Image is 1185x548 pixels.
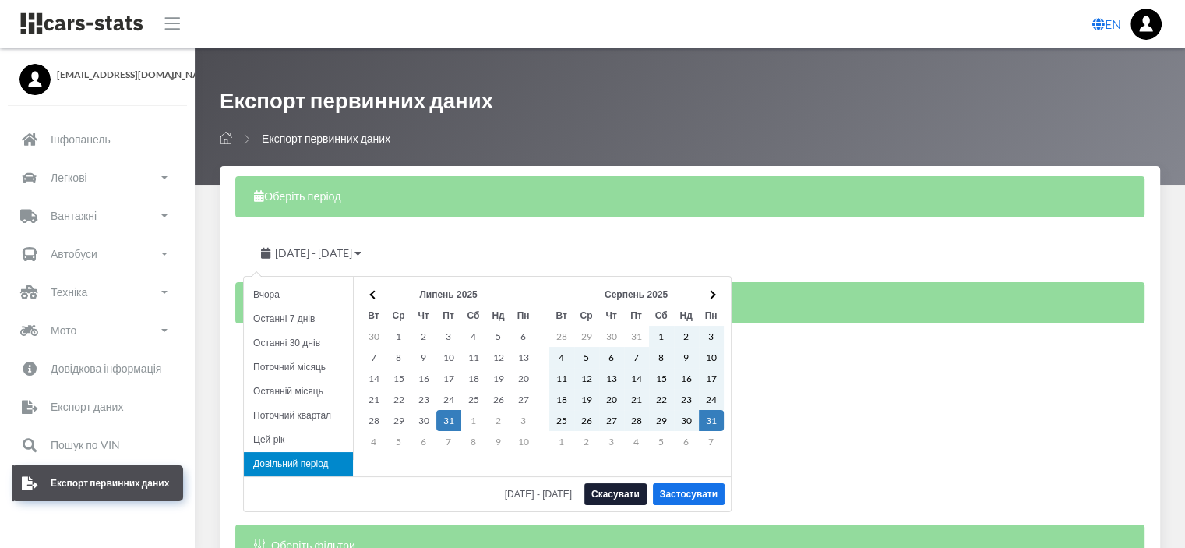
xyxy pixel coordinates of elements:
th: Пн [511,305,536,326]
a: [EMAIL_ADDRESS][DOMAIN_NAME] [19,64,175,82]
td: 30 [674,410,699,431]
td: 16 [411,368,436,389]
a: Інфопанель [12,122,183,157]
th: Чт [411,305,436,326]
button: Застосувати [653,483,725,505]
p: Легкові [51,168,87,187]
td: 11 [549,368,574,389]
td: 18 [549,389,574,410]
td: 3 [699,326,724,347]
th: Сб [649,305,674,326]
p: Довідкова інформація [51,359,161,378]
a: Мото [12,313,183,348]
td: 4 [549,347,574,368]
td: 14 [361,368,386,389]
td: 7 [436,431,461,452]
td: 24 [436,389,461,410]
p: Мото [51,320,76,340]
li: Вчора [244,283,353,307]
td: 31 [699,410,724,431]
td: 19 [574,389,599,410]
th: Вт [361,305,386,326]
td: 28 [624,410,649,431]
td: 20 [511,368,536,389]
td: 17 [436,368,461,389]
td: 23 [674,389,699,410]
td: 8 [649,347,674,368]
td: 11 [461,347,486,368]
p: Вантажні [51,206,97,225]
th: Липень 2025 [386,284,511,305]
td: 10 [436,347,461,368]
td: 6 [511,326,536,347]
td: 7 [624,347,649,368]
td: 22 [649,389,674,410]
td: 4 [361,431,386,452]
td: 31 [624,326,649,347]
td: 14 [624,368,649,389]
td: 19 [486,368,511,389]
td: 25 [461,389,486,410]
td: 2 [674,326,699,347]
h1: Експорт первинних даних [220,86,493,122]
button: Скасувати [584,483,647,505]
th: Вт [549,305,574,326]
td: 30 [411,410,436,431]
td: 6 [599,347,624,368]
td: 27 [511,389,536,410]
td: 5 [574,347,599,368]
td: 3 [511,410,536,431]
td: 29 [649,410,674,431]
td: 13 [599,368,624,389]
td: 21 [624,389,649,410]
td: 30 [599,326,624,347]
td: 22 [386,389,411,410]
td: 18 [461,368,486,389]
th: Чт [599,305,624,326]
td: 29 [574,326,599,347]
td: 26 [486,389,511,410]
td: 5 [386,431,411,452]
img: ... [1130,9,1162,40]
th: Серпень 2025 [574,284,699,305]
li: Останні 30 днів [244,331,353,355]
td: 6 [411,431,436,452]
span: [DATE] - [DATE] [275,246,352,260]
th: Сб [461,305,486,326]
td: 7 [699,431,724,452]
a: Вантажні [12,198,183,234]
th: Пн [699,305,724,326]
td: 13 [511,347,536,368]
li: Цей рік [244,428,353,452]
td: 1 [386,326,411,347]
td: 15 [649,368,674,389]
td: 12 [486,347,511,368]
li: Довільний період [244,452,353,476]
a: Довідкова інформація [12,351,183,387]
td: 7 [361,347,386,368]
td: 2 [486,410,511,431]
a: Автобуси [12,236,183,272]
td: 1 [461,410,486,431]
td: 2 [574,431,599,452]
a: Пошук по VIN [12,427,183,463]
td: 25 [549,410,574,431]
td: 28 [361,410,386,431]
td: 24 [699,389,724,410]
p: Автобуси [51,244,97,263]
td: 16 [674,368,699,389]
td: 31 [436,410,461,431]
a: Легкові [12,160,183,196]
th: Пт [624,305,649,326]
p: Експорт первинних даних [51,475,169,492]
a: EN [1086,9,1127,40]
div: Оберіть стовпчики, які ви хочете бачити в таблиці [235,282,1144,323]
td: 21 [361,389,386,410]
th: Пт [436,305,461,326]
td: 3 [436,326,461,347]
th: Ср [574,305,599,326]
td: 8 [386,347,411,368]
td: 1 [649,326,674,347]
td: 2 [411,326,436,347]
